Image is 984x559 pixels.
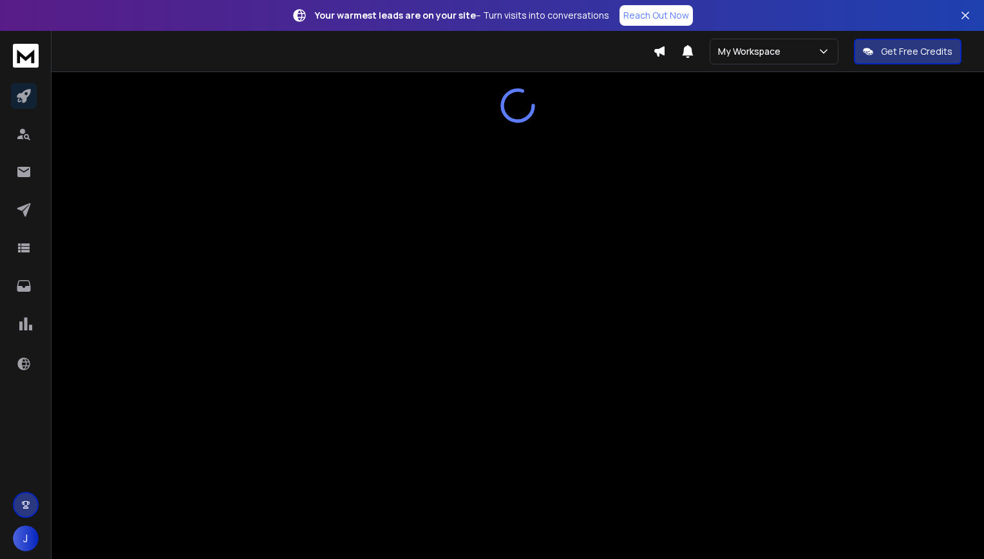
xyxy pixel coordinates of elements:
button: J [13,526,39,551]
p: Get Free Credits [881,45,952,58]
p: – Turn visits into conversations [315,9,609,22]
a: Reach Out Now [620,5,693,26]
img: logo [13,44,39,68]
strong: Your warmest leads are on your site [315,9,476,21]
button: Get Free Credits [854,39,961,64]
p: My Workspace [718,45,786,58]
p: Reach Out Now [623,9,689,22]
